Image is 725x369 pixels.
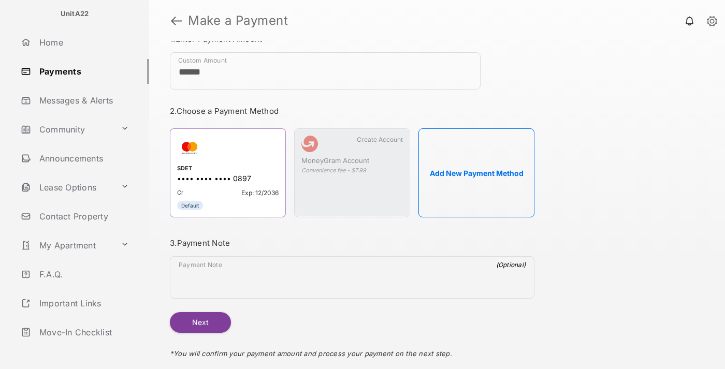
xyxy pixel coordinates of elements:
a: Contact Property [17,204,149,229]
span: Cr [177,189,183,197]
a: Move-In Checklist [17,320,149,345]
a: F.A.Q. [17,262,149,287]
a: Community [17,117,117,142]
div: SDET [177,165,279,174]
h3: 2. Choose a Payment Method [170,106,534,116]
div: MoneyGram Account [301,156,403,167]
a: Lease Options [17,175,117,200]
button: Next [170,312,231,333]
div: •••• •••• •••• 0897 [177,174,279,185]
a: Messages & Alerts [17,88,149,113]
span: Exp: 12/2036 [241,189,279,197]
a: Announcements [17,146,149,171]
a: Payments [17,59,149,84]
h3: 3. Payment Note [170,238,534,248]
button: Add New Payment Method [418,128,534,217]
div: * You will confirm your payment amount and process your payment on the next step. [170,333,534,368]
p: UnitA22 [61,9,89,19]
a: Home [17,30,149,55]
div: SDET•••• •••• •••• 0897CrExp: 12/2036Default [170,128,286,217]
span: Create Account [357,136,403,143]
a: Important Links [17,291,133,316]
strong: Make a Payment [188,14,288,27]
a: My Apartment [17,233,117,258]
div: Convenience fee - $7.99 [301,167,403,174]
